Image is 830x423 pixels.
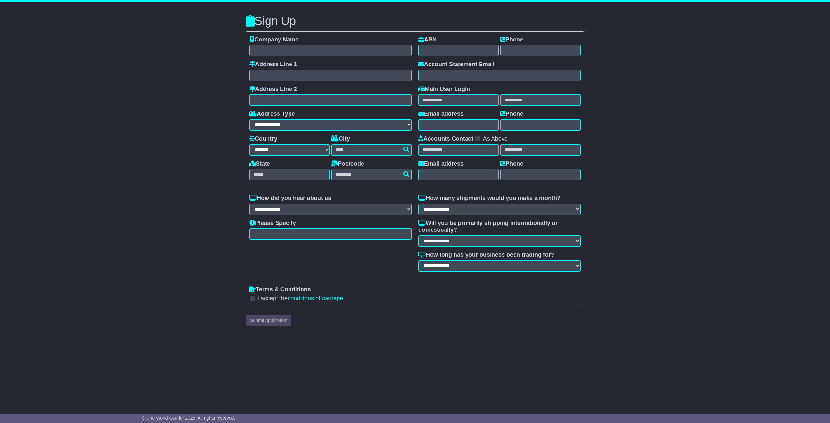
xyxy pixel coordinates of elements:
[418,195,561,202] label: How many shipments would you make a month?
[500,111,523,118] label: Phone
[418,135,473,143] label: Accounts Contact
[249,61,297,68] label: Address Line 1
[418,135,581,144] div: |
[418,36,437,43] label: ABN
[418,252,554,259] label: How long has your business been trading for?
[249,160,270,168] label: State
[142,416,235,421] span: © One World Courier 2025. All rights reserved.
[331,135,350,143] label: City
[249,195,331,202] label: How did you hear about us
[500,160,523,168] label: Phone
[418,160,464,168] label: Email address
[249,36,299,43] label: Company Name
[257,295,343,302] label: I accept the
[483,135,508,143] label: As Above
[418,86,470,93] label: Main User Login
[418,220,581,234] label: Will you be primarily shipping internationally or domestically?
[249,286,311,293] label: Terms & Conditions
[288,295,343,301] a: conditions of carriage
[249,111,295,118] label: Address Type
[331,160,364,168] label: Postcode
[500,36,523,43] label: Phone
[418,111,464,118] label: Email address
[418,61,494,68] label: Account Statement Email
[249,220,296,227] label: Please Specify
[249,86,297,93] label: Address Line 2
[246,315,291,326] button: Submit Application
[246,15,584,28] h3: Sign Up
[249,135,277,143] label: Country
